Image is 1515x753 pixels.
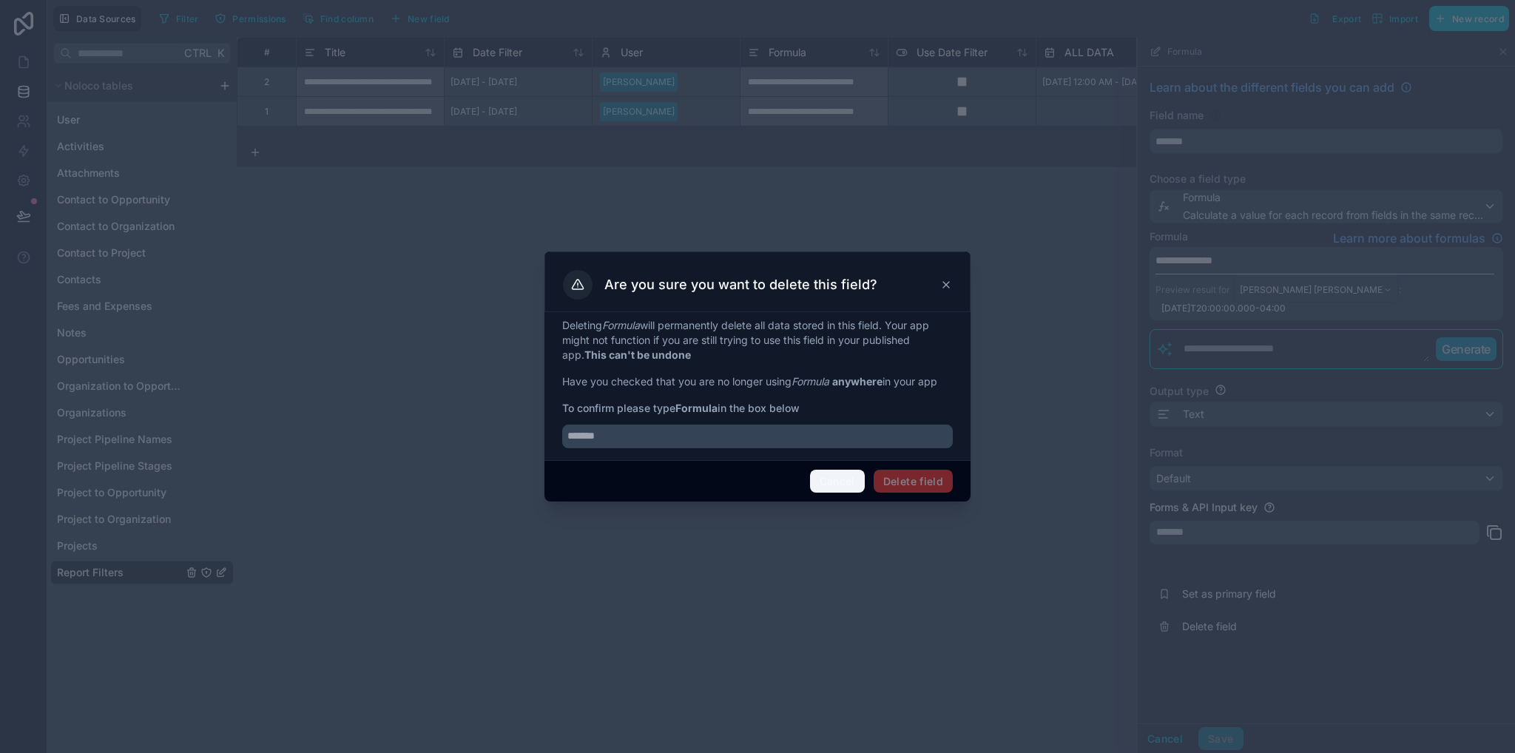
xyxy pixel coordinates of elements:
[675,402,718,414] strong: Formula
[562,318,953,362] p: Deleting will permanently delete all data stored in this field. Your app might not function if yo...
[562,401,953,416] span: To confirm please type in the box below
[604,276,877,294] h3: Are you sure you want to delete this field?
[832,375,883,388] strong: anywhere
[584,348,691,361] strong: This can't be undone
[562,374,953,389] p: Have you checked that you are no longer using in your app
[602,319,640,331] em: Formula
[810,470,865,493] button: Cancel
[792,375,829,388] em: Formula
